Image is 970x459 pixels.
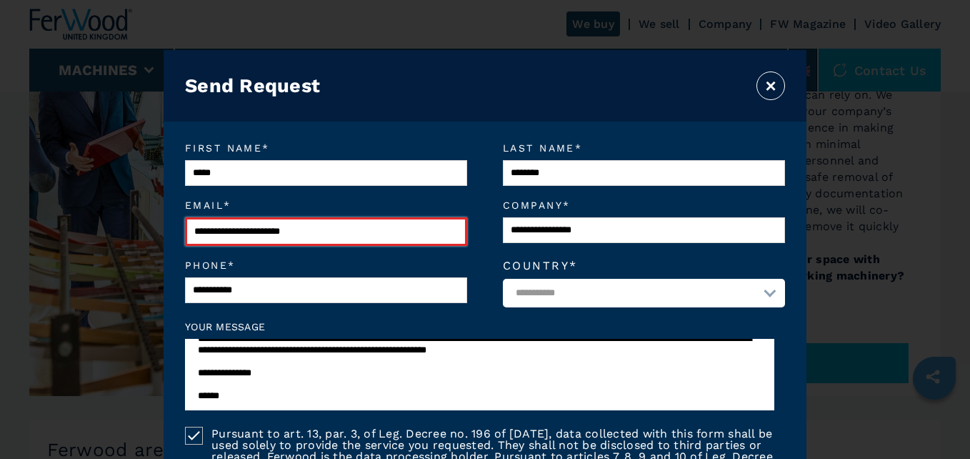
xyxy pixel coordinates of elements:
em: Phone [185,260,467,270]
input: Last name* [503,160,785,186]
label: Your message [185,322,785,332]
button: × [756,71,785,100]
h3: Send Request [185,74,320,97]
label: Country [503,260,785,272]
em: First name [185,143,467,153]
input: Company* [503,217,785,243]
em: Company [503,200,785,210]
input: First name* [185,160,467,186]
input: Phone* [185,277,467,303]
em: Last name [503,143,785,153]
input: Email* [185,217,467,246]
em: Email [185,200,467,210]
